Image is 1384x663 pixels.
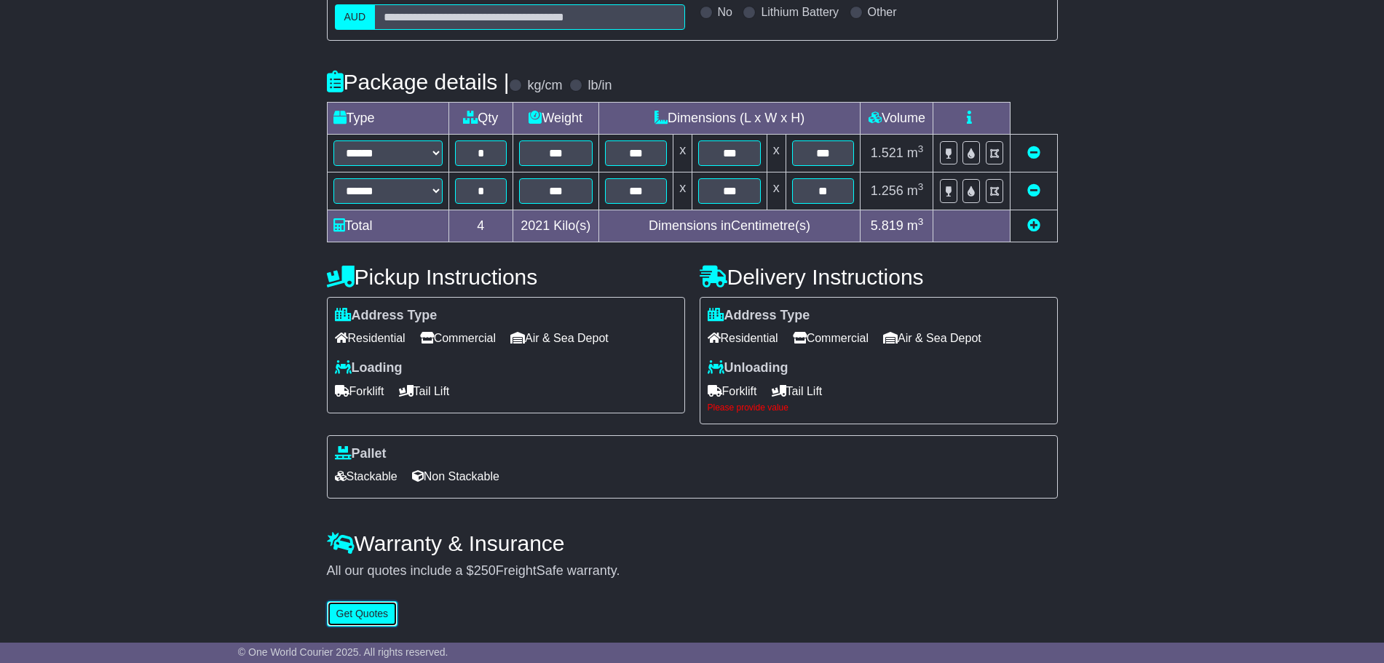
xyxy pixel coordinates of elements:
td: Kilo(s) [513,210,598,242]
label: Pallet [335,446,387,462]
h4: Pickup Instructions [327,265,685,289]
span: m [907,146,924,160]
span: Air & Sea Depot [883,327,981,349]
span: Air & Sea Depot [510,327,609,349]
span: Forklift [335,380,384,402]
label: AUD [335,4,376,30]
h4: Package details | [327,70,510,94]
span: Residential [335,327,406,349]
span: 1.521 [871,146,903,160]
label: Other [868,5,897,19]
span: Forklift [708,380,757,402]
label: Lithium Battery [761,5,839,19]
span: m [907,218,924,233]
span: Tail Lift [772,380,823,402]
td: Volume [861,102,933,134]
label: Address Type [708,308,810,324]
span: Residential [708,327,778,349]
td: Type [327,102,448,134]
span: 5.819 [871,218,903,233]
td: x [767,134,786,172]
td: Qty [448,102,513,134]
div: Please provide value [708,402,1050,413]
span: Commercial [420,327,496,349]
h4: Warranty & Insurance [327,531,1058,555]
label: lb/in [588,78,612,94]
td: Total [327,210,448,242]
span: 1.256 [871,183,903,198]
sup: 3 [918,216,924,227]
div: All our quotes include a $ FreightSafe warranty. [327,563,1058,579]
td: x [767,172,786,210]
span: Non Stackable [412,465,499,488]
td: 4 [448,210,513,242]
td: Weight [513,102,598,134]
td: Dimensions (L x W x H) [598,102,861,134]
span: 2021 [521,218,550,233]
a: Remove this item [1027,146,1040,160]
h4: Delivery Instructions [700,265,1058,289]
span: Commercial [793,327,869,349]
span: m [907,183,924,198]
a: Add new item [1027,218,1040,233]
label: Address Type [335,308,438,324]
label: Loading [335,360,403,376]
sup: 3 [918,143,924,154]
td: x [673,134,692,172]
td: Dimensions in Centimetre(s) [598,210,861,242]
span: 250 [474,563,496,578]
sup: 3 [918,181,924,192]
td: x [673,172,692,210]
button: Get Quotes [327,601,398,627]
label: kg/cm [527,78,562,94]
span: © One World Courier 2025. All rights reserved. [238,646,448,658]
span: Stackable [335,465,398,488]
label: Unloading [708,360,788,376]
a: Remove this item [1027,183,1040,198]
span: Tail Lift [399,380,450,402]
label: No [718,5,732,19]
